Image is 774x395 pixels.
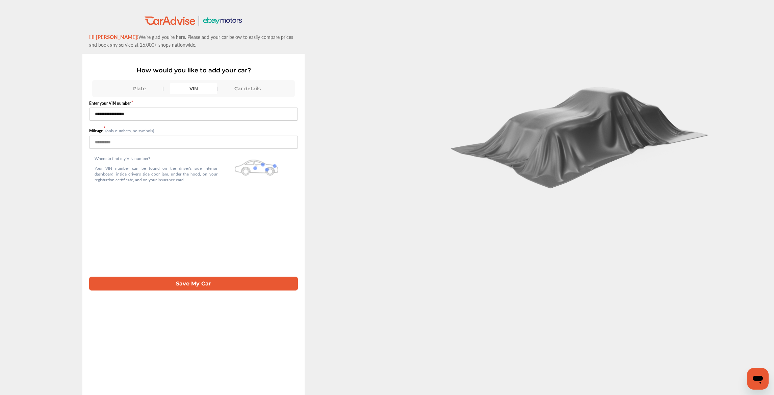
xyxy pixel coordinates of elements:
[224,83,271,94] div: Car details
[89,33,138,40] span: Hi [PERSON_NAME]!
[95,156,217,161] p: Where to find my VIN number?
[89,67,298,74] p: How would you like to add your car?
[89,33,293,48] span: We’re glad you’re here. Please add your car below to easily compare prices and book any service a...
[235,160,278,176] img: olbwX0zPblBWoAAAAASUVORK5CYII=
[747,368,769,390] iframe: Button to launch messaging window
[116,83,163,94] div: Plate
[105,128,154,134] small: (only numbers, no symbols)
[89,100,298,106] label: Enter your VIN number
[445,79,716,189] img: carCoverBlack.2823a3dccd746e18b3f8.png
[89,128,105,134] label: Mileage
[170,83,217,94] div: VIN
[89,277,298,291] button: Save My Car
[95,165,217,183] p: Your VIN number can be found on the driver's side interior dashboard, inside driver's side door j...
